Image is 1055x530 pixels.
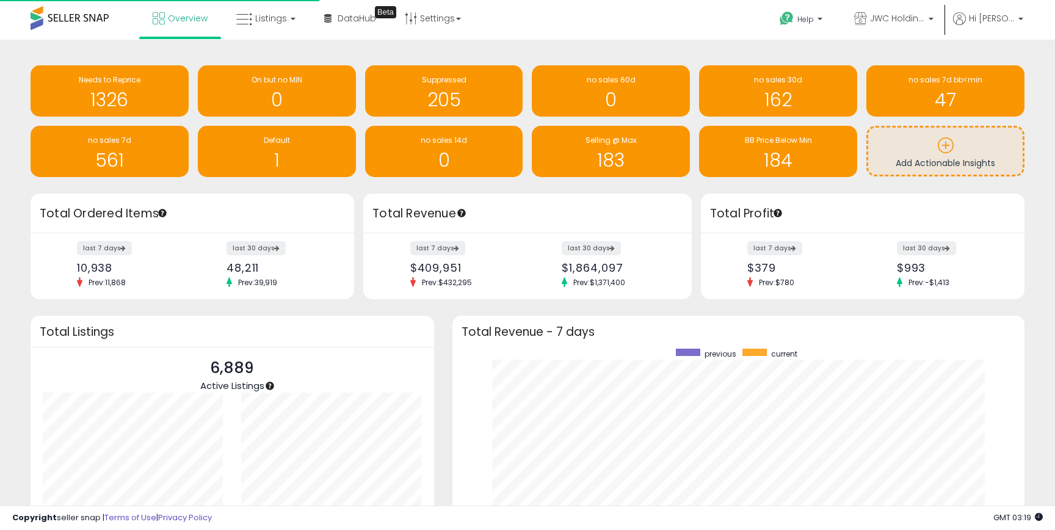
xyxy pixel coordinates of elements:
[872,90,1018,110] h1: 47
[710,205,1015,222] h3: Total Profit
[422,74,466,85] span: Suppressed
[200,379,264,392] span: Active Listings
[416,277,478,288] span: Prev: $432,295
[705,349,736,359] span: previous
[365,65,523,117] a: Suppressed 205
[82,277,132,288] span: Prev: 11,868
[104,512,156,523] a: Terms of Use
[754,74,802,85] span: no sales 30d
[705,150,851,170] h1: 184
[705,90,851,110] h1: 162
[897,241,956,255] label: last 30 days
[198,126,356,177] a: Default 1
[338,12,376,24] span: DataHub
[771,349,797,359] span: current
[532,65,690,117] a: no sales 60d 0
[562,261,670,274] div: $1,864,097
[770,2,835,40] a: Help
[88,135,131,145] span: no sales 7d
[372,205,683,222] h3: Total Revenue
[421,135,467,145] span: no sales 14d
[953,12,1023,40] a: Hi [PERSON_NAME]
[562,241,621,255] label: last 30 days
[40,205,345,222] h3: Total Ordered Items
[264,380,275,391] div: Tooltip anchor
[31,126,189,177] a: no sales 7d 561
[699,126,857,177] a: BB Price Below Min 184
[204,90,350,110] h1: 0
[79,74,140,85] span: Needs to Reprice
[375,6,396,18] div: Tooltip anchor
[538,90,684,110] h1: 0
[158,512,212,523] a: Privacy Policy
[902,277,955,288] span: Prev: -$1,413
[371,90,517,110] h1: 205
[797,14,814,24] span: Help
[699,65,857,117] a: no sales 30d 162
[31,65,189,117] a: Needs to Reprice 1326
[12,512,57,523] strong: Copyright
[227,241,286,255] label: last 30 days
[410,241,465,255] label: last 7 days
[462,327,1015,336] h3: Total Revenue - 7 days
[567,277,631,288] span: Prev: $1,371,400
[200,357,264,380] p: 6,889
[40,327,425,336] h3: Total Listings
[587,74,636,85] span: no sales 60d
[168,12,208,24] span: Overview
[779,11,794,26] i: Get Help
[908,74,982,85] span: no sales 7d bb<min
[747,241,802,255] label: last 7 days
[870,12,925,24] span: JWC Holdings
[586,135,637,145] span: Selling @ Max
[745,135,812,145] span: BB Price Below Min
[772,208,783,219] div: Tooltip anchor
[157,208,168,219] div: Tooltip anchor
[993,512,1043,523] span: 2025-09-7 03:19 GMT
[232,277,283,288] span: Prev: 39,919
[12,512,212,524] div: seller snap | |
[456,208,467,219] div: Tooltip anchor
[753,277,800,288] span: Prev: $780
[204,150,350,170] h1: 1
[77,241,132,255] label: last 7 days
[747,261,854,274] div: $379
[866,65,1024,117] a: no sales 7d bb<min 47
[37,150,183,170] h1: 561
[252,74,302,85] span: On but no MIN
[198,65,356,117] a: On but no MIN 0
[410,261,518,274] div: $409,951
[227,261,333,274] div: 48,211
[897,261,1003,274] div: $993
[538,150,684,170] h1: 183
[365,126,523,177] a: no sales 14d 0
[37,90,183,110] h1: 1326
[264,135,290,145] span: Default
[371,150,517,170] h1: 0
[896,157,995,169] span: Add Actionable Insights
[532,126,690,177] a: Selling @ Max 183
[868,128,1023,175] a: Add Actionable Insights
[969,12,1015,24] span: Hi [PERSON_NAME]
[255,12,287,24] span: Listings
[77,261,183,274] div: 10,938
